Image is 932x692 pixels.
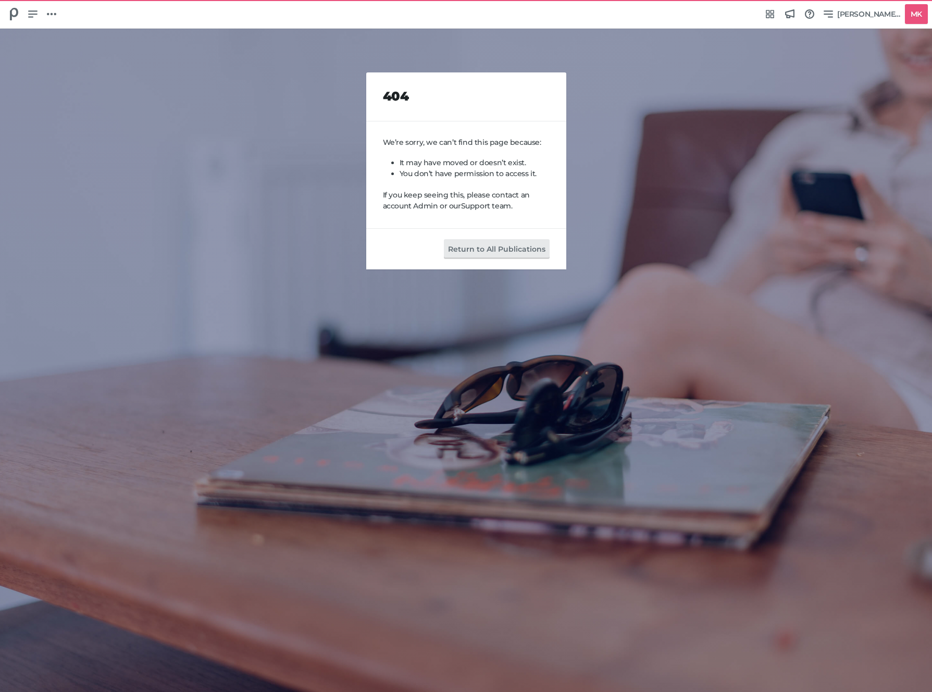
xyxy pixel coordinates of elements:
li: It may have moved or doesn’t exist. [400,157,550,168]
button: Return to All Publications [444,239,550,259]
a: Support team [461,201,511,211]
div: We’re sorry, we can’t find this page because: [383,138,550,212]
a: Integrations Hub [761,5,779,23]
p: If you keep seeing this, please contact an account Admin or our . [383,190,550,212]
h2: 404 [383,89,550,104]
div: UX Design [4,4,24,24]
h5: MK [906,6,926,23]
span: [PERSON_NAME] Testing [837,8,901,20]
li: You don’t have permission to access it. [400,168,550,179]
